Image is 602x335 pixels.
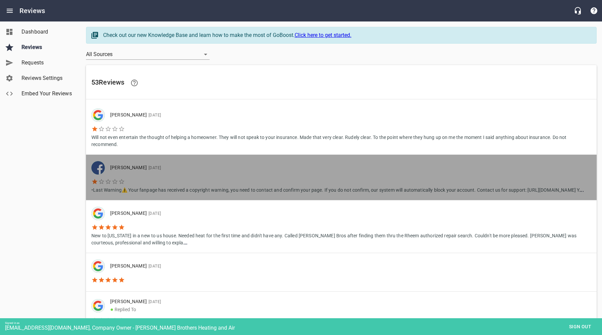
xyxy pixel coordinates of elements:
p: [PERSON_NAME] [110,111,586,119]
button: Open drawer [2,3,18,19]
p: [PERSON_NAME] [110,210,586,217]
span: Sign out [566,323,594,331]
span: Requests [21,59,73,67]
div: Facebook [91,161,105,175]
div: Google [91,259,105,273]
p: Will not even entertain the thought of helping a homeowner. They will not speak to your insurance... [91,132,591,148]
a: Click here to get started. [295,32,351,38]
a: [PERSON_NAME][DATE]Will not even entertain the thought of helping a homeowner. They will not spea... [86,102,597,154]
span: ● [110,306,114,313]
div: Signed in as [5,322,602,325]
div: All Sources [86,49,210,60]
div: Google [91,299,105,313]
button: Support Portal [586,3,602,19]
h6: 53 Review s [91,75,591,91]
div: Google [91,108,105,122]
a: [PERSON_NAME][DATE]New to [US_STATE] in a new to us house. Needed heat for the first time and did... [86,200,597,253]
span: [DATE] [147,165,161,170]
p: [PERSON_NAME] [110,164,578,172]
button: Sign out [563,321,597,333]
div: Check out our new Knowledge Base and learn how to make the most of GoBoost. [103,31,590,39]
img: google-dark.png [91,299,105,313]
span: Embed Your Reviews [21,90,73,98]
img: google-dark.png [91,207,105,220]
img: facebook-dark.png [91,161,105,175]
img: google-dark.png [91,259,105,273]
b: ... [579,187,584,193]
p: •Last Warning⚠️ Your fanpage has received a copyright warning, you need to contact and confirm yo... [91,185,584,194]
img: google-dark.png [91,108,105,122]
span: Reviews [21,43,73,51]
a: [PERSON_NAME][DATE] [86,253,597,291]
button: Live Chat [570,3,586,19]
p: [PERSON_NAME] [110,298,182,305]
p: New to [US_STATE] in a new to us house. Needed heat for the first time and didn't have any. Calle... [91,231,591,246]
div: [EMAIL_ADDRESS][DOMAIN_NAME], Company Owner - [PERSON_NAME] Brothers Heating and Air [5,325,602,331]
span: [DATE] [147,299,161,304]
span: Reviews Settings [21,74,73,82]
a: [PERSON_NAME][DATE]•Last Warning⚠️ Your fanpage has received a copyright warning, you need to con... [86,155,597,200]
a: Learn facts about why reviews are important [126,75,142,91]
span: [DATE] [147,113,161,117]
div: Google [91,207,105,220]
span: Dashboard [21,28,73,36]
b: ... [183,240,187,245]
h6: Reviews [19,5,45,16]
span: [DATE] [147,211,161,216]
p: Replied To [110,305,182,314]
span: [DATE] [147,264,161,269]
p: [PERSON_NAME] [110,262,161,270]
